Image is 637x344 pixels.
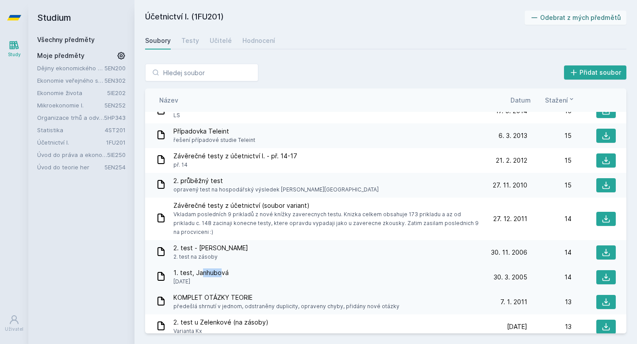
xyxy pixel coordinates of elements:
span: Vkladam posledních 9 prikladů z nové knížky zaverecnych testu. Knizka celkem obsahuje 173 priklad... [173,210,480,237]
div: 14 [527,214,572,223]
a: Účetnictví I. [37,138,106,147]
a: Soubory [145,32,171,50]
span: 21. 2. 2012 [496,156,527,165]
span: 1. test, Janhubová [173,268,229,277]
a: 5IE250 [107,151,126,158]
span: LS [173,111,250,120]
span: 2. test - [PERSON_NAME] [173,244,248,252]
a: Učitelé [210,32,232,50]
a: 5EN302 [104,77,126,84]
input: Hledej soubor [145,64,258,81]
div: 14 [527,248,572,257]
a: 5HP343 [104,114,126,121]
button: Přidat soubor [564,65,627,80]
a: 5IE202 [107,89,126,96]
div: Učitelé [210,36,232,45]
span: KOMPLET OTÁZKY TEORIE [173,293,399,302]
div: 15 [527,131,572,140]
div: 13 [527,322,572,331]
span: Varianta Kx [173,327,269,336]
span: 30. 11. 2006 [491,248,527,257]
a: Study [2,35,27,62]
span: [DATE] [173,277,229,286]
span: [DATE] [507,322,527,331]
span: Moje předměty [37,51,84,60]
span: 30. 3. 2005 [494,273,527,282]
a: Testy [181,32,199,50]
a: 5EN200 [104,65,126,72]
h2: Účetnictví I. (1FU201) [145,11,525,25]
span: 2. test u Zelenkové (na zásoby) [173,318,269,327]
a: 4ST201 [105,126,126,134]
a: Mikroekonomie I. [37,101,104,110]
div: Soubory [145,36,171,45]
span: Závěrečné testy z účetnictví I. - př. 14-17 [173,152,297,161]
button: Stažení [545,96,575,105]
span: Stažení [545,96,568,105]
div: 15 [527,156,572,165]
a: 1FU201 [106,139,126,146]
a: Úvod do práva a ekonomie [37,150,107,159]
a: Všechny předměty [37,36,95,43]
span: př. 14 [173,161,297,169]
a: Ekonomie veřejného sektoru [37,76,104,85]
span: opravený test na hospodářský výsledek [PERSON_NAME][GEOGRAPHIC_DATA] [173,185,379,194]
div: 14 [527,273,572,282]
a: Statistika [37,126,105,134]
button: Datum [510,96,531,105]
a: 5EN252 [104,102,126,109]
div: Uživatel [5,326,23,333]
a: Dějiny ekonomického myšlení [37,64,104,73]
button: Název [159,96,178,105]
div: Hodnocení [242,36,275,45]
a: Ekonomie života [37,88,107,97]
div: Testy [181,36,199,45]
div: 13 [527,298,572,306]
a: Uživatel [2,310,27,337]
button: Odebrat z mých předmětů [525,11,627,25]
a: 5EN254 [104,164,126,171]
span: 2. průběžný test [173,176,379,185]
span: 7. 1. 2011 [500,298,527,306]
span: řešení případové studie Teleint [173,136,255,145]
span: předešlá shrnutí v jednom, odstraněny duplicity, opraveny chyby, přidány nové otázky [173,302,399,311]
div: Study [8,51,21,58]
span: Případovka Teleint [173,127,255,136]
a: Organizace trhů a odvětví pohledem manažerů [37,113,104,122]
span: 2. test na zásoby [173,252,248,261]
div: 15 [527,181,572,190]
span: Závěrečné testy z účetnictví (soubor variant) [173,201,480,210]
span: 27. 11. 2010 [493,181,527,190]
span: 6. 3. 2013 [499,131,527,140]
span: 27. 12. 2011 [493,214,527,223]
a: Hodnocení [242,32,275,50]
a: Úvod do teorie her [37,163,104,172]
